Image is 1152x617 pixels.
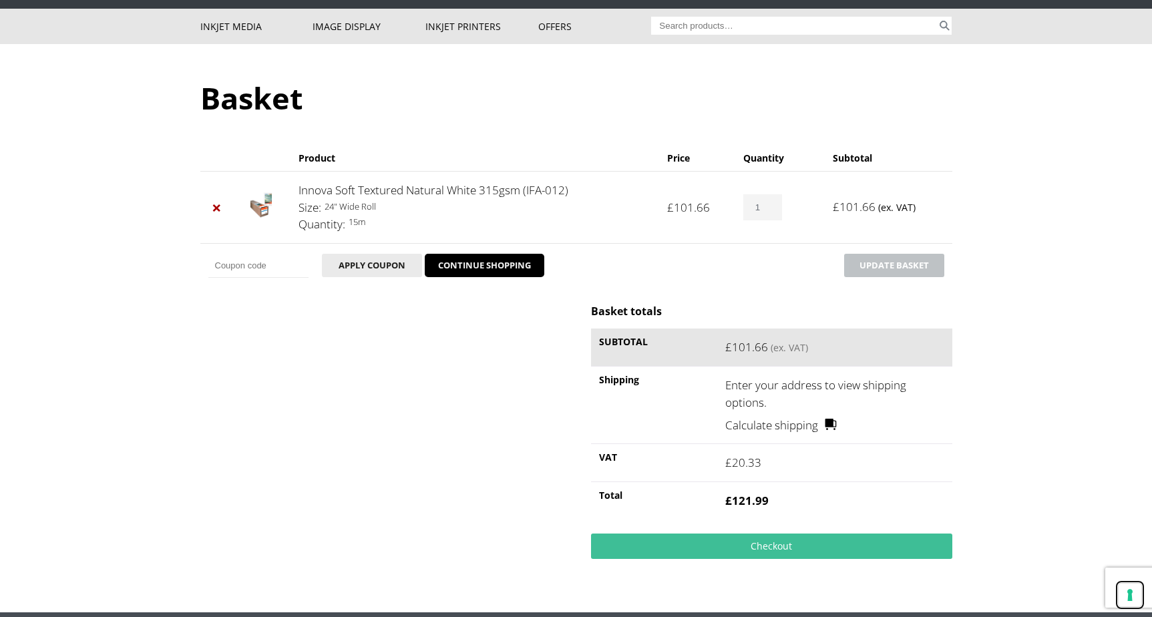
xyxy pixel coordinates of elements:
[591,481,717,520] th: Total
[200,77,952,118] h1: Basket
[291,145,659,171] th: Product
[591,534,952,559] a: Checkout
[425,9,538,44] a: Inkjet Printers
[743,194,782,220] input: Product quantity
[725,417,837,434] a: Calculate shipping
[299,182,568,198] a: Innova Soft Textured Natural White 315gsm (IFA-012)
[659,145,735,171] th: Price
[299,199,321,216] dt: Size:
[844,254,944,277] button: Update basket
[299,199,651,214] p: 24" Wide Roll
[725,339,768,355] bdi: 101.66
[725,493,732,508] span: £
[208,254,309,278] input: Coupon code
[825,145,952,171] th: Subtotal
[771,341,808,354] small: (ex. VAT)
[833,199,839,214] span: £
[717,366,952,443] td: Enter your address to view shipping options.
[833,199,876,214] bdi: 101.66
[591,366,717,443] th: Shipping
[322,254,422,277] button: Apply coupon
[725,455,761,470] bdi: 20.33
[591,304,952,319] h2: Basket totals
[591,443,717,481] th: VAT
[725,339,732,355] span: £
[878,201,916,214] small: (ex. VAT)
[937,17,952,35] button: Search
[725,493,769,508] bdi: 121.99
[651,17,937,35] input: Search products…
[250,192,272,218] img: Innova Soft Textured Natural White 315gsm (IFA-012)
[538,9,651,44] a: Offers
[208,199,226,216] a: Remove Innova Soft Textured Natural White 315gsm (IFA-012) from basket
[313,9,425,44] a: Image Display
[299,216,345,233] dt: Quantity:
[667,200,674,215] span: £
[591,329,717,367] th: Subtotal
[299,214,651,230] p: 15m
[735,145,825,171] th: Quantity
[1119,584,1141,606] button: Your consent preferences for tracking technologies
[725,455,732,470] span: £
[667,200,710,215] bdi: 101.66
[200,9,313,44] a: Inkjet Media
[425,254,544,278] a: CONTINUE SHOPPING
